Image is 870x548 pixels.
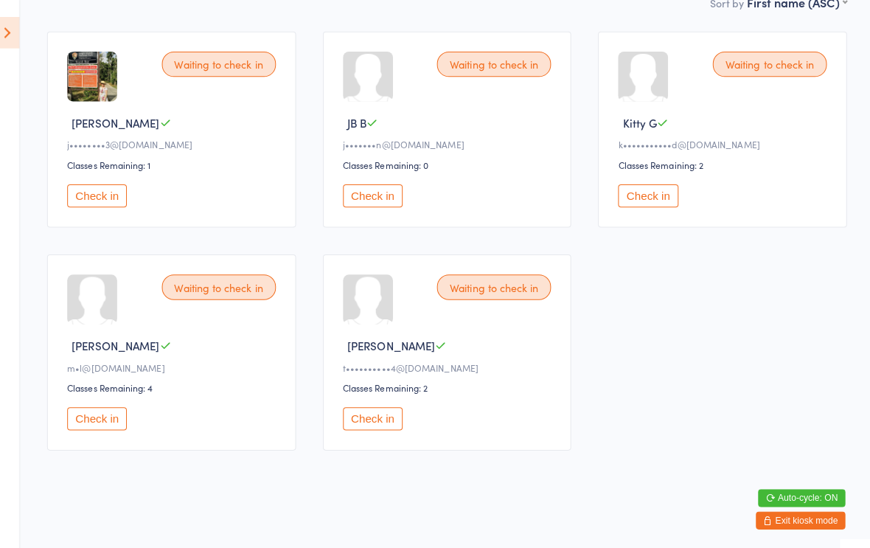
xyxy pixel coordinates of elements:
[349,182,408,205] button: Check in
[349,156,560,169] div: Classes Remaining: 0
[170,271,282,296] div: Waiting to check in
[76,51,125,100] img: image1654301685.png
[349,403,408,426] button: Check in
[621,182,680,205] button: Check in
[170,51,282,76] div: Waiting to check in
[353,114,372,129] span: JB B
[621,136,832,149] div: k•••••••••••d@[DOMAIN_NAME]
[442,271,554,296] div: Waiting to check in
[714,51,827,76] div: Waiting to check in
[76,156,287,169] div: Classes Remaining: 1
[76,357,287,370] div: m•l@[DOMAIN_NAME]
[349,357,560,370] div: t••••••••••4@[DOMAIN_NAME]
[349,377,560,389] div: Classes Remaining: 2
[759,484,846,502] button: Auto-cycle: ON
[80,114,167,129] span: [PERSON_NAME]
[757,506,846,524] button: Exit kiosk mode
[76,136,287,149] div: j••••••••3@[DOMAIN_NAME]
[625,114,659,129] span: Kitty G
[442,51,554,76] div: Waiting to check in
[76,403,135,426] button: Check in
[621,156,832,169] div: Classes Remaining: 2
[76,182,135,205] button: Check in
[353,334,440,350] span: [PERSON_NAME]
[76,377,287,389] div: Classes Remaining: 4
[80,334,167,350] span: [PERSON_NAME]
[349,136,560,149] div: j•••••••n@[DOMAIN_NAME]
